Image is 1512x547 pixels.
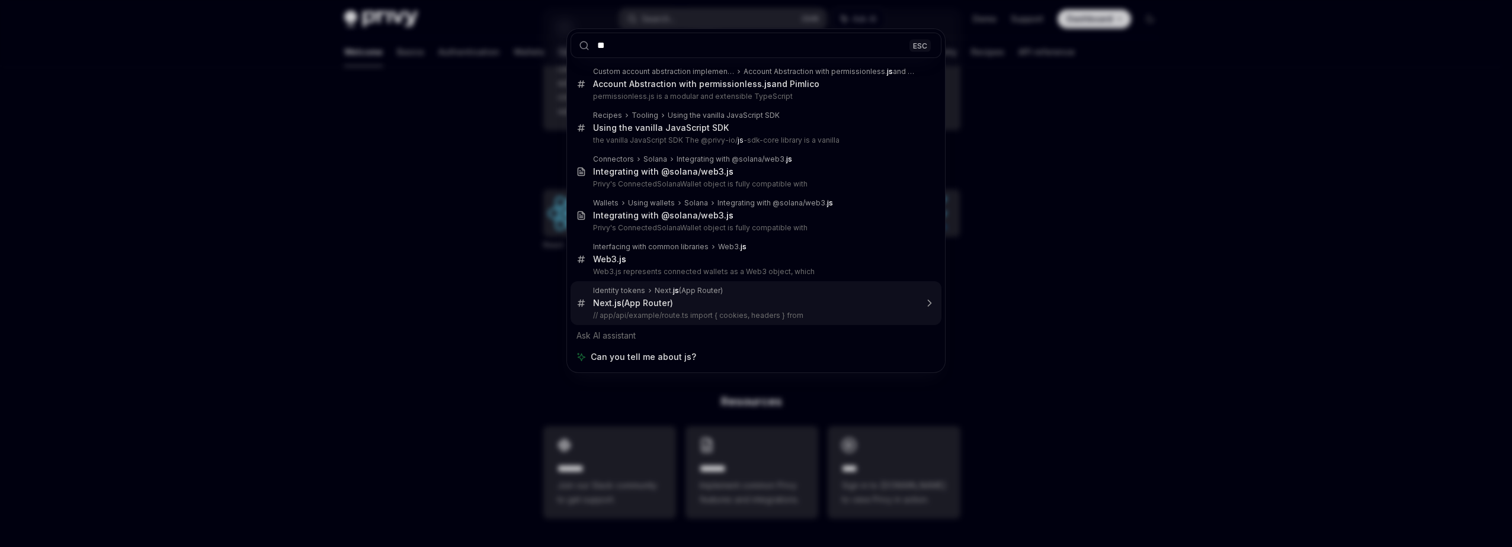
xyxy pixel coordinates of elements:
[593,198,619,208] div: Wallets
[593,286,645,295] div: Identity tokens
[718,242,747,252] div: Web3.
[628,198,675,208] div: Using wallets
[632,111,658,120] div: Tooling
[593,136,917,145] p: the vanilla JavaScript SDK The @privy-io/ -sdk-core library is a vanilla
[887,67,893,76] b: js
[909,39,931,52] div: ESC
[593,155,634,164] div: Connectors
[726,166,733,176] b: js
[738,136,744,144] b: js
[786,155,792,163] b: js
[593,242,709,252] div: Interfacing with common libraries
[593,67,734,76] div: Custom account abstraction implementation
[593,254,626,265] div: Web3.
[717,198,833,208] div: Integrating with @solana/web3.
[593,298,673,308] div: Next. (App Router)
[593,210,733,221] div: Integrating with @solana/web3.
[655,286,723,295] div: Next. (App Router)
[619,254,626,264] b: js
[764,79,771,89] b: js
[643,155,667,164] div: Solana
[593,166,733,177] div: Integrating with @solana/web3.
[593,267,917,276] p: Web3.js represents connected wallets as a Web3 object, which
[593,223,917,233] p: Privy's ConnectedSolanaWallet object is fully compatible with
[677,155,792,164] div: Integrating with @solana/web3.
[571,325,941,346] div: Ask AI assistant
[741,242,747,251] b: js
[744,67,917,76] div: Account Abstraction with permissionless. and Pimlico
[593,179,917,189] p: Privy's ConnectedSolanaWallet object is fully compatible with
[593,123,729,133] div: Using the vanilla JavaScript SDK
[593,92,917,101] p: permissionless.js is a modular and extensible TypeScript
[668,111,780,120] div: Using the vanilla JavaScript SDK
[614,298,622,308] b: js
[593,79,819,89] div: Account Abstraction with permissionless. and Pimlico
[684,198,708,208] div: Solana
[827,198,833,207] b: js
[726,210,733,220] b: js
[593,311,917,320] p: // app/api/example/route.ts import { cookies, headers } from
[673,286,679,295] b: js
[593,111,622,120] div: Recipes
[591,351,696,363] span: Can you tell me about js?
